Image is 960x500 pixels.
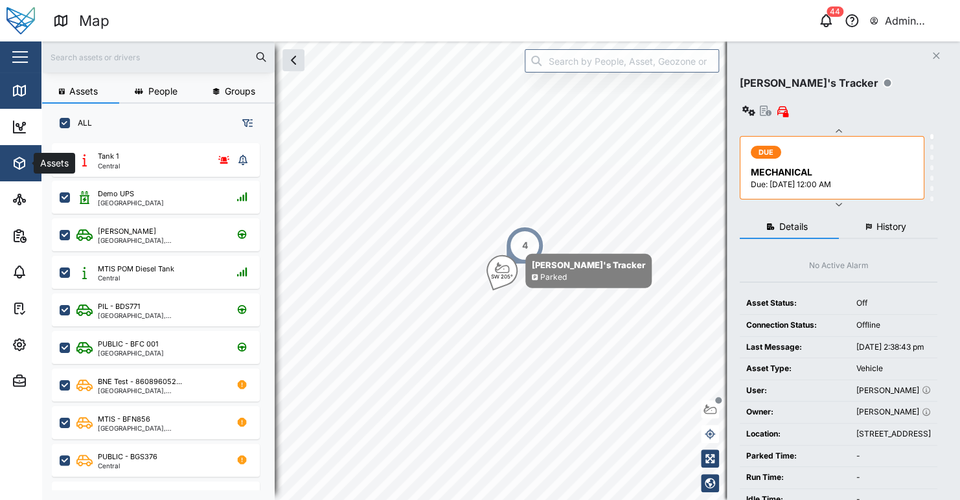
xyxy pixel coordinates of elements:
span: Groups [225,87,255,96]
div: BNE Test - 860896052... [98,376,182,387]
div: Asset Type: [746,363,843,375]
div: 44 [827,6,843,17]
div: [DATE] 2:38:43 pm [856,341,931,354]
div: Alarms [34,265,74,279]
div: Map [34,84,63,98]
span: People [148,87,177,96]
div: Off [856,297,931,310]
div: Tank 1 [98,151,119,162]
div: 4 [522,238,528,253]
div: Run Time: [746,472,843,484]
div: Parked [540,271,567,284]
div: grid [52,139,274,490]
div: PUBLIC - BFC 001 [98,339,158,350]
div: [STREET_ADDRESS] [856,428,931,440]
span: History [876,222,906,231]
div: Admin [34,374,72,388]
div: Dashboard [34,120,92,134]
div: Location: [746,428,843,440]
div: Admin Zaerald Lungos [885,13,949,29]
div: Parked Time: [746,450,843,462]
div: Central [98,462,157,469]
div: Owner: [746,406,843,418]
div: PUBLIC - BGS376 [98,451,157,462]
div: MECHANICAL [751,165,916,179]
div: [PERSON_NAME]'s Tracker [740,75,878,91]
input: Search by People, Asset, Geozone or Place [525,49,719,73]
div: Vehicle [856,363,931,375]
div: Assets [34,156,74,170]
label: ALL [70,118,92,128]
img: Main Logo [6,6,35,35]
div: User: [746,385,843,397]
div: MTIS - BFN856 [98,414,150,425]
div: Last Message: [746,341,843,354]
div: Tasks [34,301,69,315]
div: VENTURI 2 - BFC001 [98,489,168,500]
div: Map marker [505,226,544,265]
div: Central [98,275,174,281]
div: Connection Status: [746,319,843,332]
div: [PERSON_NAME] [856,385,931,397]
div: Map marker [486,254,652,288]
div: [PERSON_NAME]'s Tracker [532,258,645,271]
div: Sites [34,192,65,207]
div: [GEOGRAPHIC_DATA] [98,350,164,356]
div: Offline [856,319,931,332]
div: Due: [DATE] 12:00 AM [751,179,916,191]
input: Search assets or drivers [49,47,267,67]
div: - [856,472,931,484]
div: [PERSON_NAME] [98,226,156,237]
div: No Active Alarm [809,260,869,272]
span: DUE [759,146,774,158]
div: Demo UPS [98,188,134,199]
div: [GEOGRAPHIC_DATA], [GEOGRAPHIC_DATA] [98,312,222,319]
div: [GEOGRAPHIC_DATA], [GEOGRAPHIC_DATA] [98,237,222,244]
div: PIL - BDS771 [98,301,140,312]
div: Reports [34,229,78,243]
span: Assets [69,87,98,96]
div: Asset Status: [746,297,843,310]
div: [PERSON_NAME] [856,406,931,418]
div: Settings [34,337,80,352]
div: [GEOGRAPHIC_DATA], [GEOGRAPHIC_DATA] [98,387,222,394]
div: SW 205° [491,274,513,279]
div: Map [79,10,109,32]
button: Admin Zaerald Lungos [869,12,950,30]
canvas: Map [41,41,960,500]
div: Central [98,163,120,169]
div: [GEOGRAPHIC_DATA], [GEOGRAPHIC_DATA] [98,425,222,431]
span: Details [779,222,808,231]
div: [GEOGRAPHIC_DATA] [98,199,164,206]
div: - [856,450,931,462]
div: MTIS POM Diesel Tank [98,264,174,275]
